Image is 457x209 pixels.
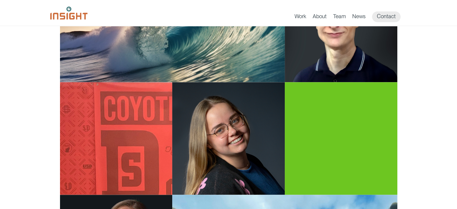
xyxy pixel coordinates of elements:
[172,82,285,195] img: Veronica Schumacher
[352,13,366,22] a: News
[295,13,306,22] a: Work
[372,11,401,22] a: Contact
[333,13,346,22] a: Team
[313,13,327,22] a: About
[60,82,397,195] a: Veronica Schumacher
[50,6,88,19] img: Insight Marketing Design
[295,11,407,22] nav: primary navigation menu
